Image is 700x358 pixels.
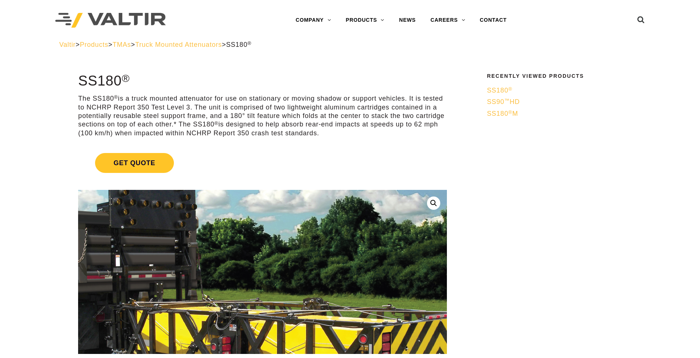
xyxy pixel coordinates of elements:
[288,13,339,28] a: COMPANY
[472,13,514,28] a: CONTACT
[78,94,447,138] p: The SS180 is a truck mounted attenuator for use on stationary or moving shadow or support vehicle...
[59,41,76,48] a: Valtir
[59,41,641,49] div: > > > >
[248,41,252,46] sup: ®
[80,41,108,48] a: Products
[487,86,636,95] a: SS180®
[78,144,447,182] a: Get Quote
[504,98,510,103] sup: ™
[78,73,447,89] h1: SS180
[214,121,218,126] sup: ®
[226,41,252,48] span: SS180
[487,87,512,94] span: SS180
[423,13,472,28] a: CAREERS
[114,94,118,100] sup: ®
[487,98,636,106] a: SS90™HD
[487,110,518,117] span: SS180 M
[487,98,520,105] span: SS90 HD
[392,13,423,28] a: NEWS
[508,110,512,115] sup: ®
[95,153,174,173] span: Get Quote
[487,110,636,118] a: SS180®M
[122,72,130,84] sup: ®
[508,86,512,92] sup: ®
[112,41,131,48] a: TMAs
[339,13,392,28] a: PRODUCTS
[135,41,222,48] a: Truck Mounted Attenuators
[487,73,636,79] h2: Recently Viewed Products
[55,13,166,28] img: Valtir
